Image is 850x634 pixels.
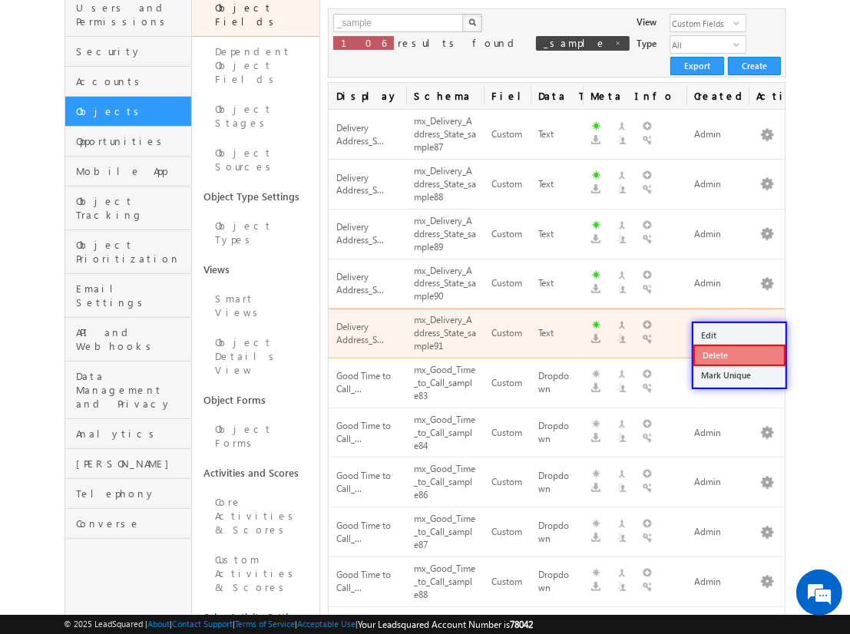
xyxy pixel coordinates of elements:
span: Field Type [484,83,531,109]
span: results found [398,36,520,49]
a: Object Prioritization [65,230,192,274]
div: Dropdown [538,567,575,596]
span: _sample [544,36,607,49]
a: Object Forms [192,414,319,458]
div: Text [538,276,575,292]
a: Mark Unique [693,366,786,385]
div: Custom [491,325,523,342]
img: Search [468,18,476,26]
span: Good Time to Call_... [336,569,391,593]
a: Object Stages [192,94,319,138]
div: Admin [694,425,741,441]
a: Sales Activity Settings [192,603,319,632]
a: Object Types [192,211,319,255]
a: Object Type Settings [192,182,319,211]
div: mx_Delivery_Address_State_sample88 [414,163,476,206]
a: Mobile App [65,157,192,187]
a: Analytics [65,419,192,449]
span: Good Time to Call_... [336,470,391,494]
a: Opportunities [65,127,192,157]
a: Object Forms [192,385,319,414]
em: Start Chat [209,473,279,494]
div: mx_Delivery_Address_State_sample89 [414,213,476,256]
span: Custom Fields [670,15,733,31]
div: Dropdown [538,368,575,398]
span: Display Name [329,83,406,109]
a: Objects [65,97,192,127]
div: Custom [491,574,523,590]
div: Custom [491,226,523,243]
div: Custom [491,375,523,391]
div: Custom [491,524,523,540]
span: Your Leadsquared Account Number is [359,619,534,630]
a: Object Tracking [65,187,192,230]
span: Opportunities [77,134,188,148]
a: Delete [693,345,786,366]
a: Terms of Service [236,619,296,629]
span: Mobile App [77,164,188,178]
a: Views [192,255,319,284]
div: mx_Good_Time_to_Call_sample84 [414,412,476,454]
span: Data Type [531,83,583,109]
span: Created By [686,83,749,109]
a: Core Activities & Scores [192,487,319,545]
div: Minimize live chat window [252,8,289,45]
span: 106 [341,36,386,49]
span: [PERSON_NAME] [77,457,188,471]
span: Delivery Address_S... [336,221,384,246]
div: Admin [694,574,741,590]
div: Dropdown [538,418,575,447]
a: Security [65,37,192,67]
div: mx_Delivery_Address_State_sample91 [414,312,476,355]
span: Delivery Address_S... [336,321,384,345]
span: select [733,18,746,28]
img: d_60004797649_company_0_60004797649 [26,81,64,101]
span: Data Management and Privacy [77,369,188,411]
div: Custom [491,425,523,441]
span: Object Prioritization [77,238,188,266]
span: Good Time to Call_... [336,370,391,395]
div: Type [637,35,657,51]
div: mx_Good_Time_to_Call_sample88 [414,561,476,603]
div: Dropdown [538,518,575,547]
div: Dropdown [538,468,575,497]
div: Text [538,226,575,243]
span: Good Time to Call_... [336,420,391,444]
span: Delivery Address_S... [336,271,384,296]
textarea: Type your message and hit 'Enter' [20,142,280,460]
span: Schema Name [406,83,484,109]
a: API and Webhooks [65,318,192,362]
a: Dependent Object Fields [192,37,319,94]
div: Text [538,127,575,143]
div: Custom [491,177,523,193]
span: Converse [77,517,188,530]
div: Text [538,325,575,342]
span: 78042 [511,619,534,630]
span: Object Tracking [77,194,188,222]
div: View [637,14,657,29]
div: Text [538,177,575,193]
a: Email Settings [65,274,192,318]
span: Meta Info [583,83,686,109]
a: [PERSON_NAME] [65,449,192,479]
span: Objects [77,104,188,118]
span: Users and Permissions [77,1,188,28]
div: Admin [694,276,741,292]
span: Accounts [77,74,188,88]
a: Edit [693,326,786,345]
span: Security [77,45,188,58]
a: Contact Support [173,619,233,629]
div: mx_Good_Time_to_Call_sample86 [414,461,476,504]
a: Object Details View [192,328,319,385]
div: mx_Delivery_Address_State_sample87 [414,114,476,156]
span: Analytics [77,427,188,441]
a: Object Sources [192,138,319,182]
a: Data Management and Privacy [65,362,192,419]
div: Custom [491,276,523,292]
a: Telephony [65,479,192,509]
div: Custom [491,127,523,143]
a: About [148,619,170,629]
div: Admin [694,177,741,193]
div: mx_Good_Time_to_Call_sample87 [414,511,476,553]
div: Admin [694,474,741,490]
